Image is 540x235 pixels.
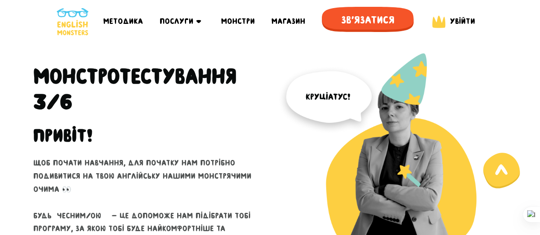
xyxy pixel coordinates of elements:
[450,17,475,26] span: Увійти
[430,14,447,30] img: English Monsters login
[33,64,264,115] h1: Монстро­­тестування 3/6
[57,8,88,35] img: English Monsters
[322,7,414,33] span: Зв'язатися
[33,125,93,146] h2: Привіт!
[322,7,414,36] a: Зв'язатися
